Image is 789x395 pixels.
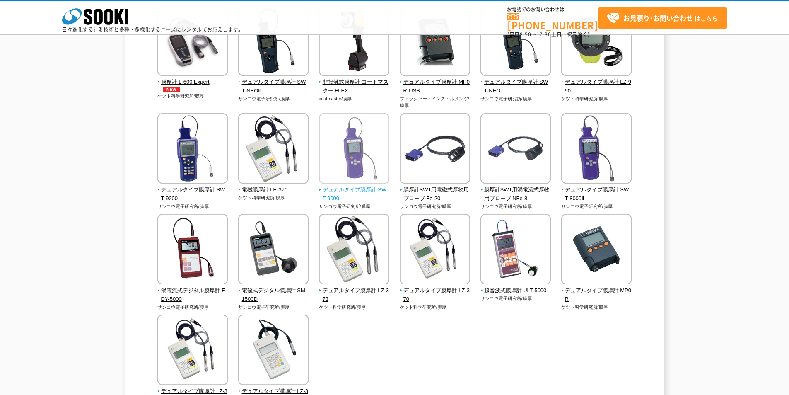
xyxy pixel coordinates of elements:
a: デュアルタイプ膜厚計 SWT-9200 [157,178,228,203]
img: 膜厚計SWT用渦電流式厚物用プローブ NFe-8 [480,113,551,186]
img: デュアルタイプ膜厚計 LZ-330J [157,315,228,387]
a: デュアルタイプ膜厚計 SWT-NEO [480,70,551,95]
img: 膜厚計 L-600 Expert [157,5,228,78]
img: デュアルタイプ膜厚計 SWT-9200 [157,113,228,186]
img: 超音波式膜厚計 ULT-5000 [480,214,551,286]
span: 非接触式膜厚計 コートマスター FLEX [319,78,390,95]
a: 膜厚計SWT用渦電流式厚物用プローブ NFe-8 [480,178,551,203]
img: 電磁式デジタル膜厚計 SM-1500D [238,214,309,286]
span: 電磁膜厚計 LE-370 [238,186,309,194]
p: サンコウ電子研究所/膜厚 [400,203,471,210]
span: デュアルタイプ膜厚計 SWT-NEO [480,78,551,95]
p: サンコウ電子研究所/膜厚 [157,203,228,210]
p: coatmaster/膜厚 [319,95,390,102]
img: デュアルタイプ膜厚計 SWT-9000 [319,113,389,186]
p: ケツト科学研究所/膜厚 [561,95,632,102]
img: NEW [161,87,182,92]
span: 渦電流式デジタル膜厚計 EDY-5000 [157,286,228,304]
span: デュアルタイプ膜厚計 SWT-9000 [319,186,390,203]
a: デュアルタイプ膜厚計 LZ-990 [561,70,632,95]
p: サンコウ電子研究所/膜厚 [480,203,551,210]
img: 膜厚計SWT用電磁式厚物用プローブ Fe-20 [400,113,470,186]
a: デュアルタイプ膜厚計 SWT-9000 [319,178,390,203]
span: デュアルタイプ膜厚計 LZ-370 [400,286,471,304]
a: デュアルタイプ膜厚計 MP0R-USB [400,70,471,95]
a: 渦電流式デジタル膜厚計 EDY-5000 [157,279,228,303]
a: 超音波式膜厚計 ULT-5000 [480,279,551,295]
a: デュアルタイプ膜厚計 LZ-373 [319,279,390,303]
p: サンコウ電子研究所/膜厚 [561,203,632,210]
a: デュアルタイプ膜厚計 SWT-NEOⅡ [238,70,309,95]
img: 非接触式膜厚計 コートマスター FLEX [319,5,389,78]
img: デュアルタイプ膜厚計 LZ-990 [561,5,632,78]
a: お見積り･お問い合わせはこちら [598,7,727,29]
img: デュアルタイプ膜厚計 SWT-NEO [480,5,551,78]
img: デュアルタイプ膜厚計 MP0R-USB [400,5,470,78]
p: ケツト科学研究所/膜厚 [319,304,390,311]
p: ケツト科学研究所/膜厚 [157,92,228,99]
p: サンコウ電子研究所/膜厚 [480,295,551,302]
span: デュアルタイプ膜厚計 SWT-8000Ⅱ [561,186,632,203]
img: デュアルタイプ膜厚計 MP0R [561,214,632,286]
span: デュアルタイプ膜厚計 LZ-373 [319,286,390,304]
span: 17:30 [536,31,551,38]
p: サンコウ電子研究所/膜厚 [238,304,309,311]
a: 膜厚計SWT用電磁式厚物用プローブ Fe-20 [400,178,471,203]
span: デュアルタイプ膜厚計 SWT-NEOⅡ [238,78,309,95]
p: サンコウ電子研究所/膜厚 [157,304,228,311]
a: 膜厚計 L-600 ExpertNEW [157,70,228,92]
img: 電磁膜厚計 LE-370 [238,113,309,186]
span: (平日 ～ 土日、祝日除く) [507,31,589,38]
span: デュアルタイプ膜厚計 MP0R [561,286,632,304]
img: デュアルタイプ膜厚計 SWT-NEOⅡ [238,5,309,78]
span: デュアルタイプ膜厚計 SWT-9200 [157,186,228,203]
a: 電磁膜厚計 LE-370 [238,178,309,194]
span: デュアルタイプ膜厚計 MP0R-USB [400,78,471,95]
a: デュアルタイプ膜厚計 SWT-8000Ⅱ [561,178,632,203]
span: 膜厚計SWT用渦電流式厚物用プローブ NFe-8 [480,186,551,203]
p: 日々進化する計測技術と多種・多様化するニーズにレンタルでお応えします。 [62,27,244,32]
a: 非接触式膜厚計 コートマスター FLEX [319,70,390,95]
img: デュアルタイプ膜厚計 LZ-373 [319,214,389,286]
span: 膜厚計 L-600 Expert [157,78,228,92]
p: サンコウ電子研究所/膜厚 [319,203,390,210]
span: 膜厚計SWT用電磁式厚物用プローブ Fe-20 [400,186,471,203]
p: フィッシャー・インストルメンツ/膜厚 [400,95,471,109]
span: はこちら [607,12,718,24]
a: デュアルタイプ膜厚計 LZ-370 [400,279,471,303]
a: 電磁式デジタル膜厚計 SM-1500D [238,279,309,303]
span: デュアルタイプ膜厚計 LZ-990 [561,78,632,95]
span: 電磁式デジタル膜厚計 SM-1500D [238,286,309,304]
img: デュアルタイプ膜厚計 LZ-300J [238,315,309,387]
span: 超音波式膜厚計 ULT-5000 [480,286,551,295]
a: [PHONE_NUMBER] [507,13,598,30]
span: お電話でのお問い合わせは [507,7,598,12]
strong: お見積り･お問い合わせ [623,13,693,23]
img: デュアルタイプ膜厚計 LZ-370 [400,214,470,286]
a: デュアルタイプ膜厚計 MP0R [561,279,632,303]
p: ケツト科学研究所/膜厚 [400,304,471,311]
img: デュアルタイプ膜厚計 SWT-8000Ⅱ [561,113,632,186]
p: サンコウ電子研究所/膜厚 [480,95,551,102]
img: 渦電流式デジタル膜厚計 EDY-5000 [157,214,228,286]
p: ケツト科学研究所/膜厚 [238,194,309,201]
p: ケツト科学研究所/膜厚 [561,304,632,311]
p: サンコウ電子研究所/膜厚 [238,95,309,102]
span: 8:50 [520,31,531,38]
